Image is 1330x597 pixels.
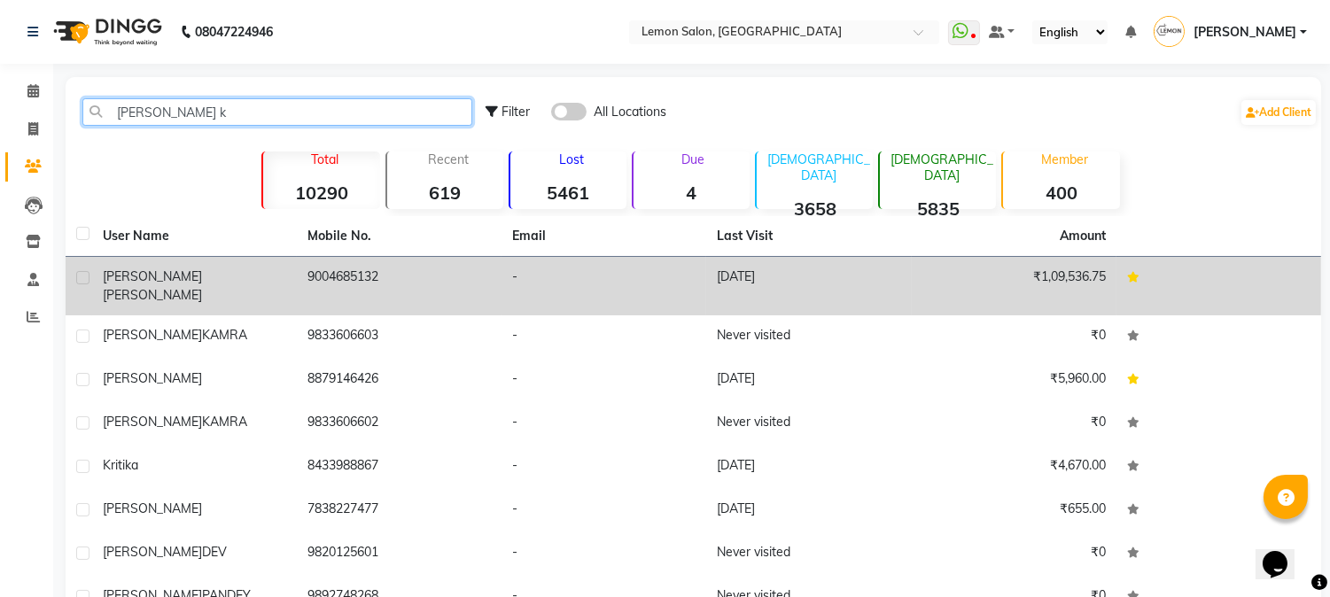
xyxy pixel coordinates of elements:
[706,315,911,359] td: Never visited
[297,532,502,576] td: 9820125601
[517,151,626,167] p: Lost
[706,402,911,446] td: Never visited
[502,446,706,489] td: -
[297,315,502,359] td: 9833606603
[103,287,202,303] span: [PERSON_NAME]
[1049,216,1116,256] th: Amount
[103,457,138,473] span: Kritika
[103,544,202,560] span: [PERSON_NAME]
[103,414,202,430] span: [PERSON_NAME]
[297,216,502,257] th: Mobile No.
[297,359,502,402] td: 8879146426
[1241,100,1316,125] a: Add Client
[706,257,911,315] td: [DATE]
[912,315,1116,359] td: ₹0
[103,500,202,516] span: [PERSON_NAME]
[202,544,227,560] span: DEV
[45,7,167,57] img: logo
[887,151,996,183] p: [DEMOGRAPHIC_DATA]
[502,532,706,576] td: -
[880,198,996,220] strong: 5835
[387,182,503,204] strong: 619
[706,359,911,402] td: [DATE]
[103,370,202,386] span: [PERSON_NAME]
[594,103,666,121] span: All Locations
[502,216,706,257] th: Email
[502,257,706,315] td: -
[502,402,706,446] td: -
[297,446,502,489] td: 8433988867
[270,151,379,167] p: Total
[1010,151,1119,167] p: Member
[1154,16,1185,47] img: Sana Mansoori
[912,257,1116,315] td: ₹1,09,536.75
[634,182,750,204] strong: 4
[757,198,873,220] strong: 3658
[103,327,202,343] span: [PERSON_NAME]
[912,402,1116,446] td: ₹0
[502,104,530,120] span: Filter
[706,489,911,532] td: [DATE]
[502,359,706,402] td: -
[202,327,247,343] span: KAMRA
[510,182,626,204] strong: 5461
[103,268,202,284] span: [PERSON_NAME]
[195,7,273,57] b: 08047224946
[1003,182,1119,204] strong: 400
[394,151,503,167] p: Recent
[912,359,1116,402] td: ₹5,960.00
[297,489,502,532] td: 7838227477
[92,216,297,257] th: User Name
[912,489,1116,532] td: ₹655.00
[912,446,1116,489] td: ₹4,670.00
[706,216,911,257] th: Last Visit
[706,446,911,489] td: [DATE]
[637,151,750,167] p: Due
[297,257,502,315] td: 9004685132
[706,532,911,576] td: Never visited
[502,315,706,359] td: -
[502,489,706,532] td: -
[1256,526,1312,579] iframe: chat widget
[82,98,472,126] input: Search by Name/Mobile/Email/Code
[1194,23,1296,42] span: [PERSON_NAME]
[297,402,502,446] td: 9833606602
[263,182,379,204] strong: 10290
[912,532,1116,576] td: ₹0
[764,151,873,183] p: [DEMOGRAPHIC_DATA]
[202,414,247,430] span: KAMRA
